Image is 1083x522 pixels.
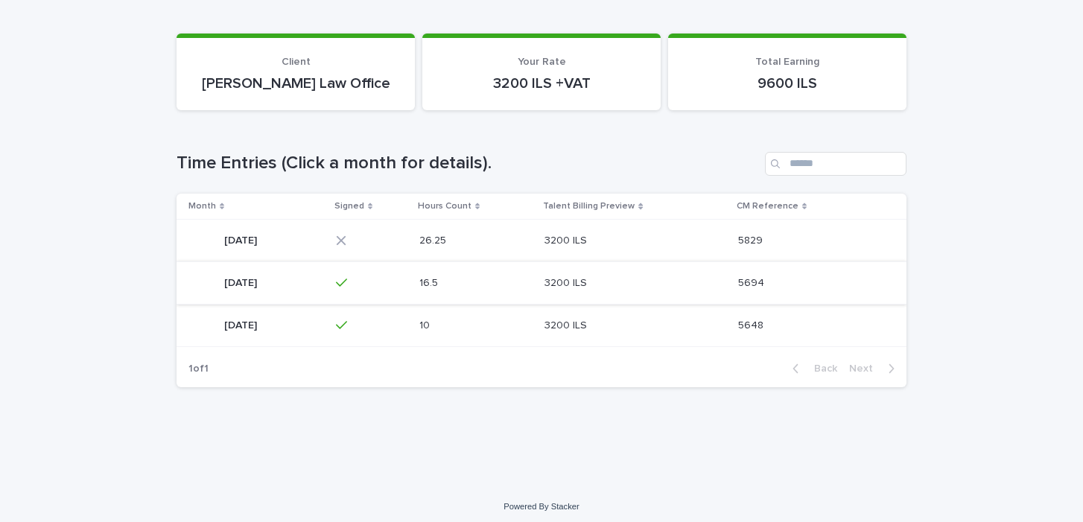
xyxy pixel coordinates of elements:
p: 3200 ILS +VAT [440,74,643,92]
button: Next [843,362,906,375]
p: Month [188,198,216,214]
p: CM Reference [737,198,798,214]
p: 3200 ILS [544,316,590,332]
p: Hours Count [418,198,471,214]
p: 1 of 1 [177,351,220,387]
tr: [DATE][DATE] 16.516.5 3200 ILS3200 ILS 56945694 [177,261,906,304]
h1: Time Entries (Click a month for details). [177,153,759,174]
p: [PERSON_NAME] Law Office [194,74,397,92]
span: Total Earning [755,57,819,67]
p: [DATE] [224,232,260,247]
p: [DATE] [224,316,260,332]
input: Search [765,152,906,176]
p: [DATE] [224,274,260,290]
tr: [DATE][DATE] 26.2526.25 3200 ILS3200 ILS 58295829 [177,219,906,261]
p: 9600 ILS [686,74,889,92]
a: Powered By Stacker [504,502,579,511]
span: Next [849,363,882,374]
span: Client [282,57,311,67]
p: 5694 [738,274,767,290]
span: Your Rate [518,57,566,67]
p: Talent Billing Preview [543,198,635,214]
span: Back [805,363,837,374]
p: 10 [419,316,433,332]
button: Back [781,362,843,375]
p: Signed [334,198,364,214]
p: 3200 ILS [544,274,590,290]
tr: [DATE][DATE] 1010 3200 ILS3200 ILS 56485648 [177,304,906,346]
p: 5829 [738,232,766,247]
p: 5648 [738,316,766,332]
p: 26.25 [419,232,449,247]
p: 3200 ILS [544,232,590,247]
p: 16.5 [419,274,441,290]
